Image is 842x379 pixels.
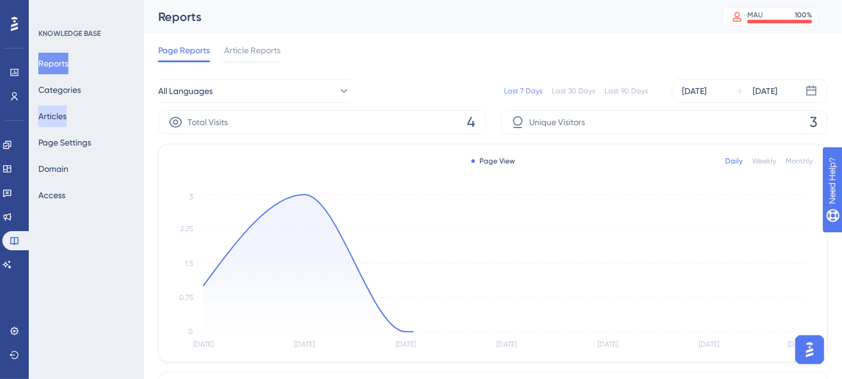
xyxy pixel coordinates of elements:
[185,259,193,268] tspan: 1.5
[38,29,101,38] div: KNOWLEDGE BASE
[810,113,817,132] span: 3
[38,158,68,180] button: Domain
[28,3,75,17] span: Need Help?
[38,53,68,74] button: Reports
[158,84,213,98] span: All Languages
[552,86,595,96] div: Last 30 Days
[179,293,193,302] tspan: 0.75
[597,341,618,349] tspan: [DATE]
[38,184,65,206] button: Access
[158,79,350,103] button: All Languages
[786,156,813,166] div: Monthly
[188,115,228,129] span: Total Visits
[471,156,515,166] div: Page View
[725,156,743,166] div: Daily
[747,10,763,20] div: MAU
[792,332,828,368] iframe: UserGuiding AI Assistant Launcher
[158,43,210,57] span: Page Reports
[787,341,808,349] tspan: [DATE]
[497,341,517,349] tspan: [DATE]
[189,193,193,202] tspan: 3
[180,225,193,234] tspan: 2.25
[188,328,193,336] tspan: 0
[530,115,586,129] span: Unique Visitors
[158,8,692,25] div: Reports
[795,10,812,20] div: 100 %
[193,341,213,349] tspan: [DATE]
[294,341,315,349] tspan: [DATE]
[699,341,719,349] tspan: [DATE]
[224,43,280,57] span: Article Reports
[753,84,777,98] div: [DATE]
[682,84,707,98] div: [DATE]
[38,105,67,127] button: Articles
[396,341,416,349] tspan: [DATE]
[752,156,776,166] div: Weekly
[605,86,648,96] div: Last 90 Days
[38,132,91,153] button: Page Settings
[467,113,476,132] span: 4
[38,79,81,101] button: Categories
[504,86,542,96] div: Last 7 Days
